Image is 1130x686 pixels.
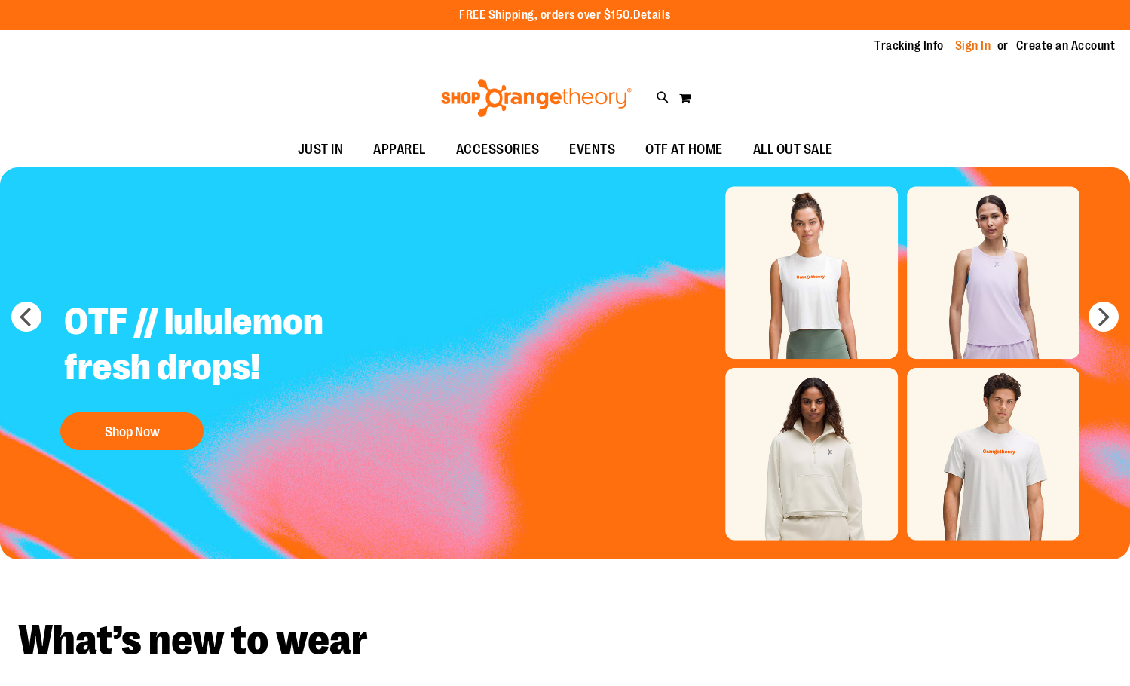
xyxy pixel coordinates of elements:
span: ACCESSORIES [456,133,540,167]
img: Shop Orangetheory [439,79,634,117]
button: Shop Now [60,412,204,450]
button: prev [11,302,41,332]
span: EVENTS [569,133,615,167]
span: APPAREL [373,133,426,167]
h2: What’s new to wear [18,620,1112,661]
a: Tracking Info [874,38,944,54]
button: next [1089,302,1119,332]
span: OTF AT HOME [645,133,723,167]
a: Create an Account [1016,38,1116,54]
a: Sign In [955,38,991,54]
span: ALL OUT SALE [753,133,833,167]
p: FREE Shipping, orders over $150. [459,7,671,24]
a: OTF // lululemon fresh drops! Shop Now [53,288,427,458]
h2: OTF // lululemon fresh drops! [53,288,427,405]
a: Details [633,8,671,22]
span: JUST IN [298,133,344,167]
